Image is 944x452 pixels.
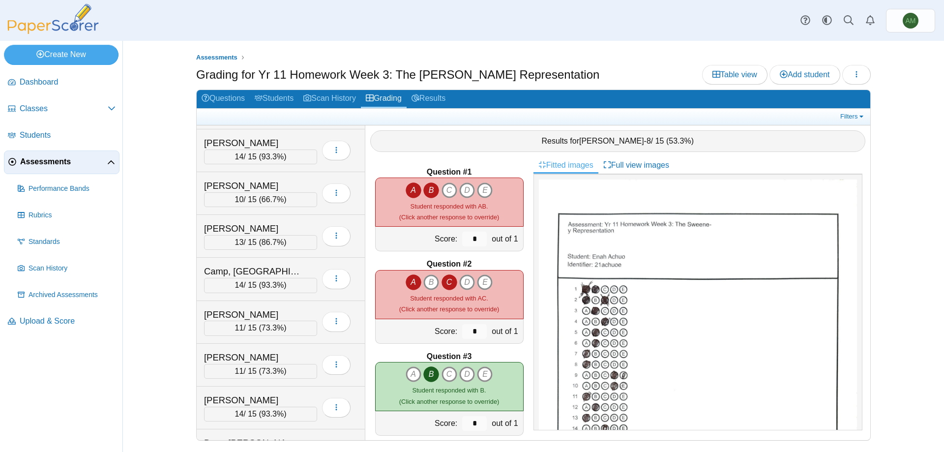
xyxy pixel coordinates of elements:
span: Add student [780,70,829,79]
a: Performance Bands [14,177,119,201]
span: 93.3% [262,410,284,418]
a: Full view images [598,157,674,174]
span: 10 [235,195,244,204]
b: Question #1 [427,167,472,178]
div: Results for - / 15 ( ) [370,130,866,152]
span: 66.7% [262,195,284,204]
span: 14 [235,410,244,418]
span: 53.3% [669,137,691,145]
span: 73.3% [262,367,284,375]
i: A [406,366,421,382]
a: Grading [361,90,407,108]
a: Results [407,90,450,108]
a: Assessments [194,52,240,64]
i: B [423,274,439,290]
a: Add student [769,65,840,85]
span: Standards [29,237,116,247]
h1: Grading for Yr 11 Homework Week 3: The [PERSON_NAME] Representation [196,66,599,83]
a: Dashboard [4,71,119,94]
i: E [477,274,493,290]
a: Fitted images [533,157,598,174]
div: [PERSON_NAME] [204,351,302,364]
div: / 15 ( ) [204,321,317,335]
span: Dashboard [20,77,116,88]
i: E [477,182,493,198]
span: 14 [235,281,244,289]
span: Student responded with B. [413,387,486,394]
i: C [442,366,457,382]
div: Dear, [PERSON_NAME] [204,437,302,450]
small: (Click another response to override) [399,203,499,221]
div: Score: [376,411,460,435]
span: 11 [235,367,244,375]
span: Archived Assessments [29,290,116,300]
span: Student responded with AB. [411,203,488,210]
div: Camp, [GEOGRAPHIC_DATA] [204,265,302,278]
a: Upload & Score [4,310,119,333]
div: / 15 ( ) [204,235,317,250]
span: 86.7% [262,238,284,246]
span: Assessments [196,54,237,61]
a: Scan History [298,90,361,108]
div: [PERSON_NAME] [204,222,302,235]
i: C [442,274,457,290]
span: Students [20,130,116,141]
div: out of 1 [489,227,523,251]
span: 8 [647,137,651,145]
span: Ashley Mercer [906,17,916,24]
div: / 15 ( ) [204,278,317,293]
span: 14 [235,152,244,161]
a: Questions [197,90,250,108]
a: Classes [4,97,119,121]
span: Scan History [29,264,116,273]
div: [PERSON_NAME] [204,137,302,150]
a: Ashley Mercer [886,9,935,32]
div: Score: [376,227,460,251]
a: Standards [14,230,119,254]
span: Upload & Score [20,316,116,327]
i: D [459,366,475,382]
span: Ashley Mercer [903,13,918,29]
i: A [406,182,421,198]
span: 93.3% [262,281,284,289]
div: out of 1 [489,411,523,435]
span: Performance Bands [29,184,116,194]
span: 93.3% [262,152,284,161]
a: Students [250,90,298,108]
a: PaperScorer [4,27,102,35]
i: D [459,182,475,198]
small: (Click another response to override) [399,387,499,405]
span: [PERSON_NAME] [579,137,644,145]
div: [PERSON_NAME] [204,394,302,407]
span: Student responded with AC. [410,295,488,302]
span: Classes [20,103,108,114]
span: 73.3% [262,324,284,332]
div: / 15 ( ) [204,192,317,207]
div: / 15 ( ) [204,407,317,422]
a: Scan History [14,257,119,280]
span: Table view [712,70,757,79]
i: A [406,274,421,290]
div: Score: [376,319,460,343]
a: Archived Assessments [14,283,119,307]
i: D [459,274,475,290]
a: Filters [838,112,868,121]
a: Rubrics [14,204,119,227]
div: / 15 ( ) [204,364,317,379]
i: C [442,182,457,198]
b: Question #3 [427,351,472,362]
img: PaperScorer [4,4,102,34]
div: [PERSON_NAME] [204,180,302,192]
i: B [423,182,439,198]
i: E [477,366,493,382]
a: Alerts [859,10,881,31]
div: / 15 ( ) [204,150,317,164]
b: Question #2 [427,259,472,270]
span: Rubrics [29,211,116,220]
a: Students [4,124,119,148]
i: B [423,366,439,382]
span: Assessments [20,156,107,167]
div: out of 1 [489,319,523,343]
a: Create New [4,45,118,64]
span: 11 [235,324,244,332]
